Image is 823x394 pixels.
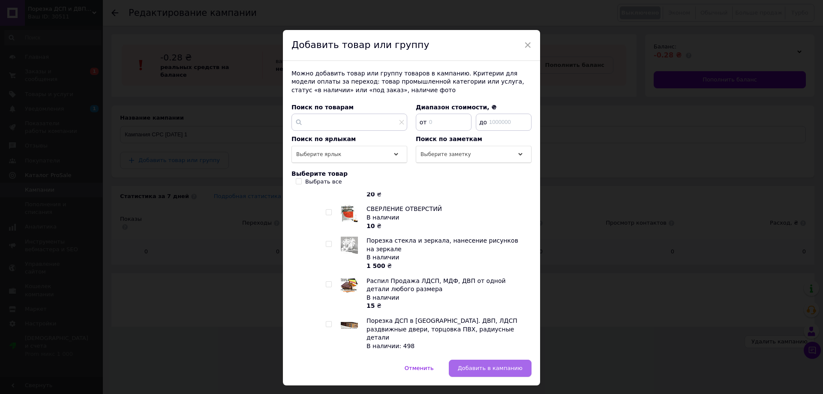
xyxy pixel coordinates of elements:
[366,223,375,229] b: 10
[366,262,527,271] div: ₴
[421,151,471,157] span: Выберите заметку
[449,360,532,377] button: Добавить в кампанию
[366,214,527,222] div: В наличии
[416,104,497,111] span: Диапазон стоимости, ₴
[366,253,527,262] div: В наличии
[366,317,517,341] span: Порезка ДСП в [GEOGRAPHIC_DATA]. ДВП, ЛДСП раздвижные двери, торцовка ПВХ, радиусные детали
[366,302,375,309] b: 15
[291,70,524,93] span: Можно добавить товар или группу товаров в кампанию. Критерии для модели оплаты за переход: товар ...
[366,350,527,359] div: ₴
[366,237,518,253] span: Порезка стекла и зеркала, нанесение рисунков на зеркале
[416,135,482,142] span: Поиск по заметкам
[366,294,527,302] div: В наличии
[524,38,532,52] span: ×
[366,342,527,351] div: В наличии: 498
[366,351,375,358] b: 15
[296,151,341,157] span: Выберите ярлык
[341,205,358,222] img: СВЕРЛЕНИЕ ОТВЕРСТИЙ
[366,262,385,269] b: 1 500
[366,205,442,212] span: СВЕРЛЕНИЕ ОТВЕРСТИЙ
[283,30,540,61] div: Добавить товар или группу
[341,237,358,254] img: Порезка стекла и зеркала, нанесение рисунков на зеркале
[366,191,375,198] b: 20
[366,190,527,199] div: ₴
[477,118,487,126] span: до
[366,277,506,293] span: Распил Продажа ЛДСП, МДФ, ДВП от одной детали любого размера
[305,178,342,186] div: Выбрать все
[396,360,443,377] button: Отменить
[291,135,356,142] span: Поиск по ярлыкам
[341,278,358,293] img: Распил Продажа ЛДСП, МДФ, ДВП от одной детали любого размера
[417,118,427,126] span: от
[416,114,472,131] input: 0
[366,222,527,231] div: ₴
[405,365,434,371] span: Отменить
[291,170,348,177] span: Выберите товар
[476,114,532,131] input: 1000000
[341,322,358,329] img: Порезка ДСП в Харькове. ДВП, ЛДСП раздвижные двери, торцовка ПВХ, радиусные детали
[291,104,354,111] span: Поиск по товарам
[458,365,523,371] span: Добавить в кампанию
[366,302,527,310] div: ₴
